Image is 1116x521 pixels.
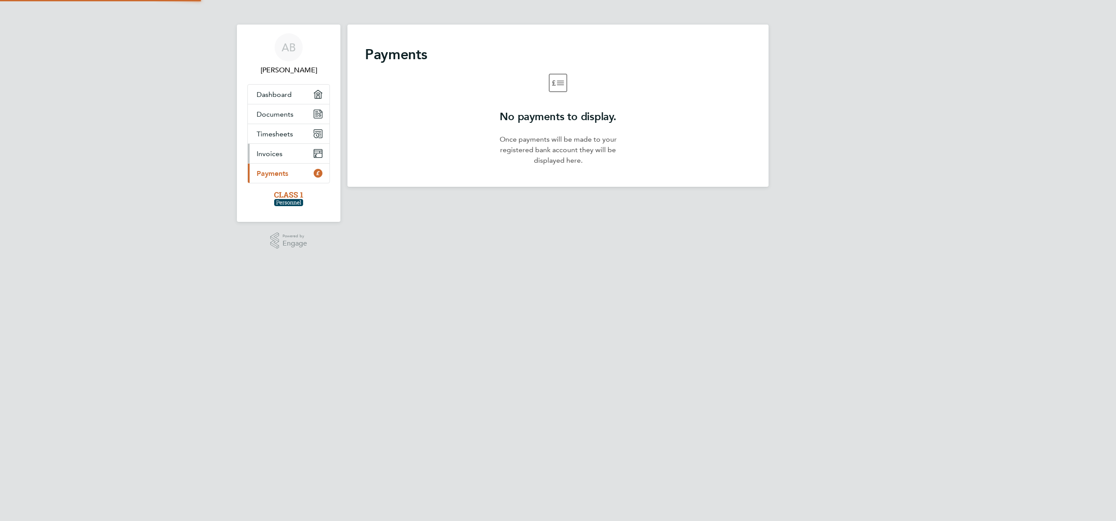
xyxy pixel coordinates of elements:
a: Invoices [248,144,329,163]
img: class1personnel-logo-retina.png [274,192,304,206]
span: Invoices [257,150,283,158]
span: Payments [257,169,288,178]
span: Engage [283,240,307,247]
a: Documents [248,104,329,124]
a: Timesheets [248,124,329,143]
a: Dashboard [248,85,329,104]
a: Payments [248,164,329,183]
p: Once payments will be made to your registered bank account they will be displayed here. [495,134,621,166]
a: Powered byEngage [270,232,308,249]
a: AB[PERSON_NAME] [247,33,330,75]
span: Timesheets [257,130,293,138]
span: Powered by [283,232,307,240]
a: Go to home page [247,192,330,206]
span: Documents [257,110,293,118]
span: Anthony Barrett [247,65,330,75]
span: Dashboard [257,90,292,99]
span: AB [282,42,296,53]
h2: No payments to display. [495,110,621,124]
nav: Main navigation [237,25,340,222]
h2: Payments [365,46,751,63]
